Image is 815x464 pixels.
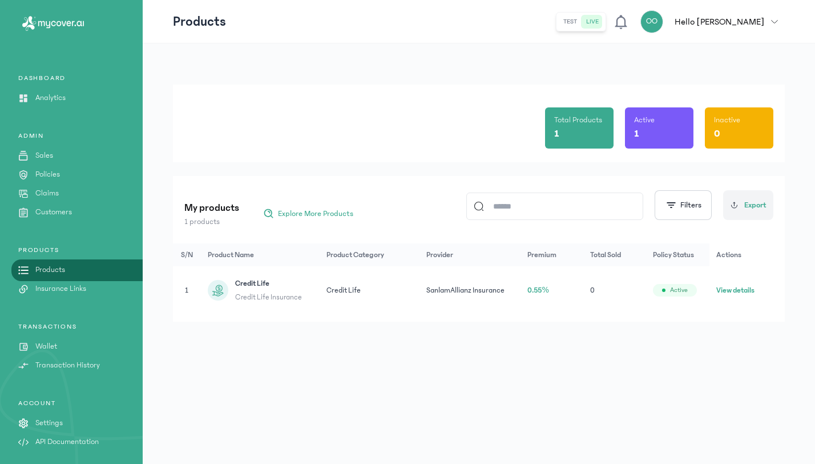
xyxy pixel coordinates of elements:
span: 0 [590,286,595,294]
p: Inactive [714,114,740,126]
span: 1 [185,286,188,294]
th: Actions [709,243,785,266]
div: OO [640,10,663,33]
th: S/N [173,243,201,266]
p: Hello [PERSON_NAME] [675,15,764,29]
span: Active [670,286,688,295]
p: 0 [714,126,720,142]
p: Products [173,13,226,31]
p: Insurance Links [35,283,86,295]
p: Wallet [35,341,57,353]
p: Active [634,114,655,126]
p: API Documentation [35,436,99,448]
p: 1 [634,126,639,142]
p: My products [184,200,239,216]
button: test [559,15,582,29]
span: Credit Life Insurance [235,291,302,303]
th: Policy Status [646,243,709,266]
th: Product Category [320,243,420,266]
button: OOHello [PERSON_NAME] [640,10,785,33]
button: Export [723,190,773,220]
span: Credit Life [235,278,302,289]
p: Claims [35,187,59,199]
span: Explore More Products [278,208,353,219]
span: 0.55% [527,286,549,294]
p: Settings [35,417,63,429]
p: Transaction History [35,359,100,371]
p: Sales [35,150,53,162]
td: Credit Life [320,266,420,315]
th: Total Sold [583,243,646,266]
p: Analytics [35,92,66,104]
p: Total Products [554,114,602,126]
th: Premium [521,243,583,266]
p: Products [35,264,65,276]
span: Export [744,199,766,211]
th: Provider [419,243,521,266]
button: live [582,15,603,29]
button: View details [716,285,755,296]
p: Policies [35,169,60,181]
button: Explore More Products [257,205,359,223]
th: Product Name [201,243,320,266]
button: Filters [655,190,712,220]
td: SanlamAllianz Insurance [419,266,521,315]
p: 1 products [184,216,239,227]
p: Customers [35,206,72,218]
p: 1 [554,126,559,142]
